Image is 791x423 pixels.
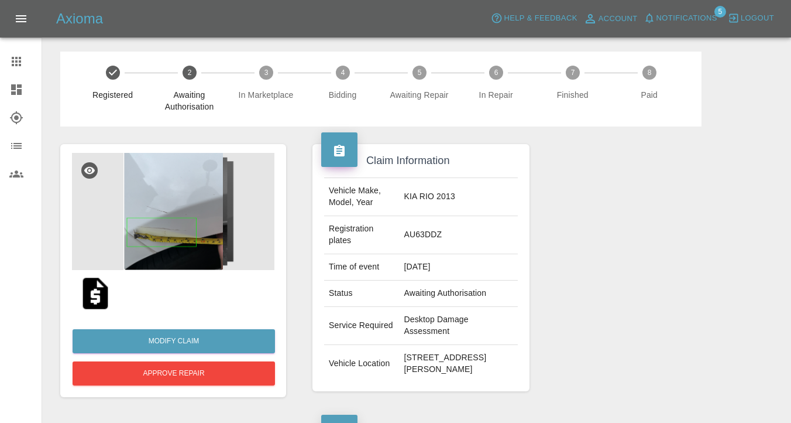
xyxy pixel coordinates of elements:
text: 4 [341,69,345,77]
img: 456d73ed-d77e-4abe-ac4f-507117179440 [72,153,274,270]
td: [DATE] [399,254,518,281]
a: Account [580,9,641,28]
td: AU63DDZ [399,216,518,254]
span: 5 [714,6,726,18]
td: Service Required [324,307,399,345]
span: Awaiting Repair [386,89,453,101]
button: Open drawer [7,5,35,33]
text: 7 [570,69,575,77]
span: Account [599,12,638,26]
text: 3 [264,69,268,77]
img: original/2a5ce8be-2a39-42b2-90ca-9ef62b418f04 [77,275,114,312]
button: Logout [725,9,777,28]
td: Vehicle Make, Model, Year [324,178,399,216]
h4: Claim Information [321,153,521,169]
text: 8 [647,69,651,77]
span: In Marketplace [232,89,300,101]
span: Help & Feedback [504,12,577,25]
span: Awaiting Authorisation [156,89,223,112]
span: Finished [539,89,606,101]
button: Approve Repair [73,361,275,386]
text: 5 [417,69,421,77]
span: Paid [615,89,683,101]
button: Notifications [641,9,720,28]
td: Registration plates [324,216,399,254]
td: KIA RIO 2013 [399,178,518,216]
span: Notifications [656,12,717,25]
span: Bidding [309,89,376,101]
span: In Repair [462,89,529,101]
td: Time of event [324,254,399,281]
td: Status [324,281,399,307]
span: Registered [79,89,146,101]
td: Desktop Damage Assessment [399,307,518,345]
span: Logout [741,12,774,25]
td: Vehicle Location [324,345,399,383]
text: 2 [187,69,191,77]
a: Modify Claim [73,329,275,353]
td: Awaiting Authorisation [399,281,518,307]
text: 6 [494,69,498,77]
h5: Axioma [56,9,103,28]
td: [STREET_ADDRESS][PERSON_NAME] [399,345,518,383]
button: Help & Feedback [488,9,580,28]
